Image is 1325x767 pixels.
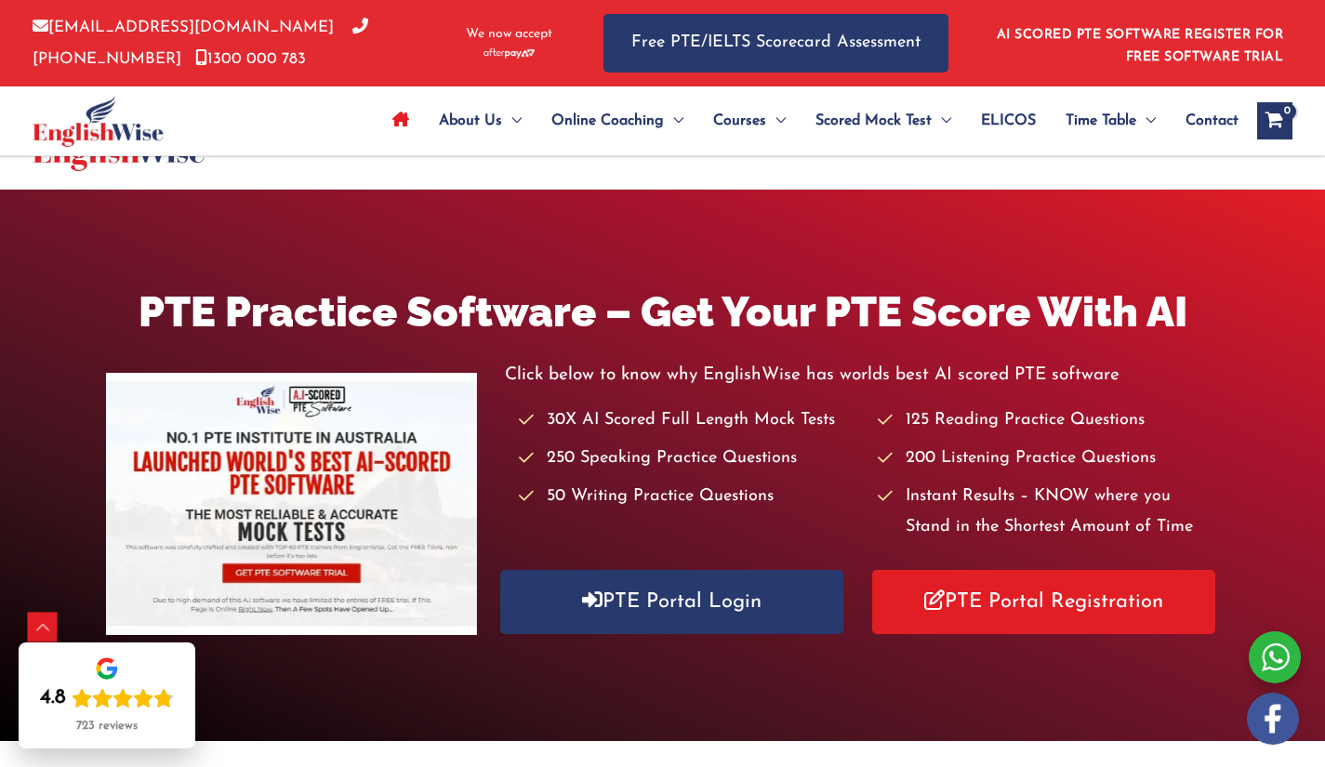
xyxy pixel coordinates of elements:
a: [EMAIL_ADDRESS][DOMAIN_NAME] [33,20,334,35]
li: 50 Writing Practice Questions [519,482,860,512]
a: PTE Portal Registration [872,570,1215,634]
a: Time TableMenu Toggle [1051,88,1171,153]
li: Instant Results – KNOW where you Stand in the Shortest Amount of Time [878,482,1219,544]
li: 250 Speaking Practice Questions [519,443,860,474]
div: Rating: 4.8 out of 5 [40,685,174,711]
aside: Header Widget 1 [986,13,1292,73]
a: View Shopping Cart, empty [1257,102,1292,139]
div: 4.8 [40,685,66,711]
img: cropped-ew-logo [33,96,164,147]
img: pte-institute-main [106,373,477,635]
a: PTE Portal Login [500,570,843,634]
a: About UsMenu Toggle [424,88,537,153]
a: AI SCORED PTE SOFTWARE REGISTER FOR FREE SOFTWARE TRIAL [997,28,1284,64]
a: Scored Mock TestMenu Toggle [801,88,966,153]
span: Courses [713,88,766,153]
h1: PTE Practice Software – Get Your PTE Score With AI [106,283,1219,341]
p: Click below to know why EnglishWise has worlds best AI scored PTE software [505,360,1219,390]
li: 200 Listening Practice Questions [878,443,1219,474]
span: Online Coaching [551,88,664,153]
span: Menu Toggle [766,88,786,153]
span: Menu Toggle [932,88,951,153]
span: ELICOS [981,88,1036,153]
a: CoursesMenu Toggle [698,88,801,153]
span: We now accept [466,25,552,44]
span: Menu Toggle [502,88,522,153]
span: About Us [439,88,502,153]
li: 125 Reading Practice Questions [878,405,1219,436]
span: Time Table [1066,88,1136,153]
a: 1300 000 783 [195,51,306,67]
nav: Site Navigation: Main Menu [378,88,1239,153]
a: ELICOS [966,88,1051,153]
span: Contact [1186,88,1239,153]
span: Scored Mock Test [815,88,932,153]
a: Free PTE/IELTS Scorecard Assessment [603,14,948,73]
span: Menu Toggle [1136,88,1156,153]
div: 723 reviews [76,719,138,734]
a: [PHONE_NUMBER] [33,20,368,66]
img: white-facebook.png [1247,693,1299,745]
li: 30X AI Scored Full Length Mock Tests [519,405,860,436]
a: Online CoachingMenu Toggle [537,88,698,153]
span: Menu Toggle [664,88,683,153]
img: Afterpay-Logo [484,48,535,59]
a: Contact [1171,88,1239,153]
